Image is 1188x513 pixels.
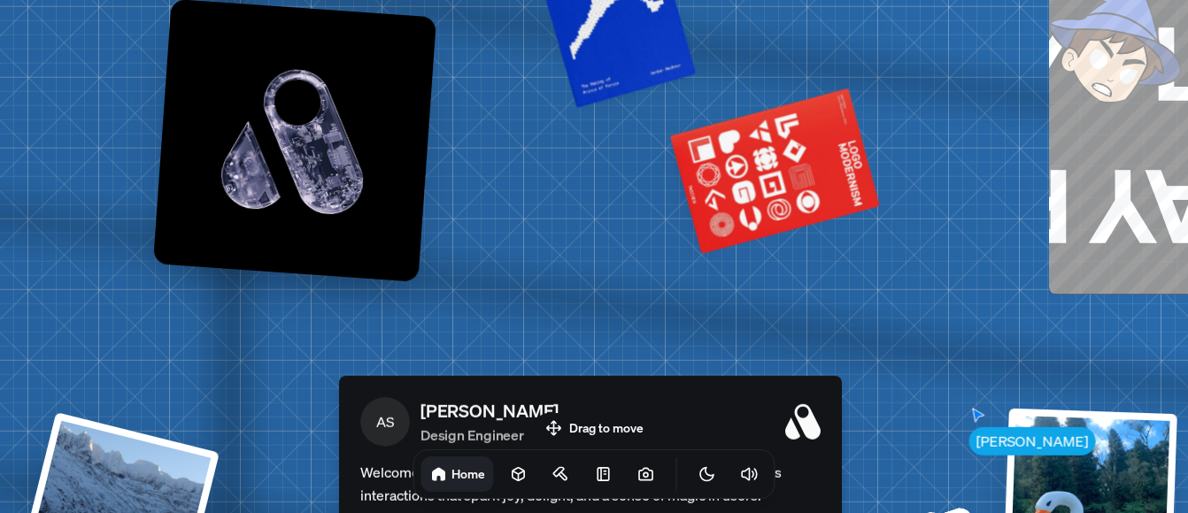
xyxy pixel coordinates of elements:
span: AS [360,397,410,447]
p: [PERSON_NAME] [420,398,559,425]
button: Toggle Audio [732,456,768,492]
h1: Home [451,465,485,482]
a: Home [421,456,494,492]
span: Welcome to I'm a design engineer who crafts interactions that spark joy, delight, and a sense of ... [360,461,821,507]
button: Toggle Theme [690,456,725,492]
